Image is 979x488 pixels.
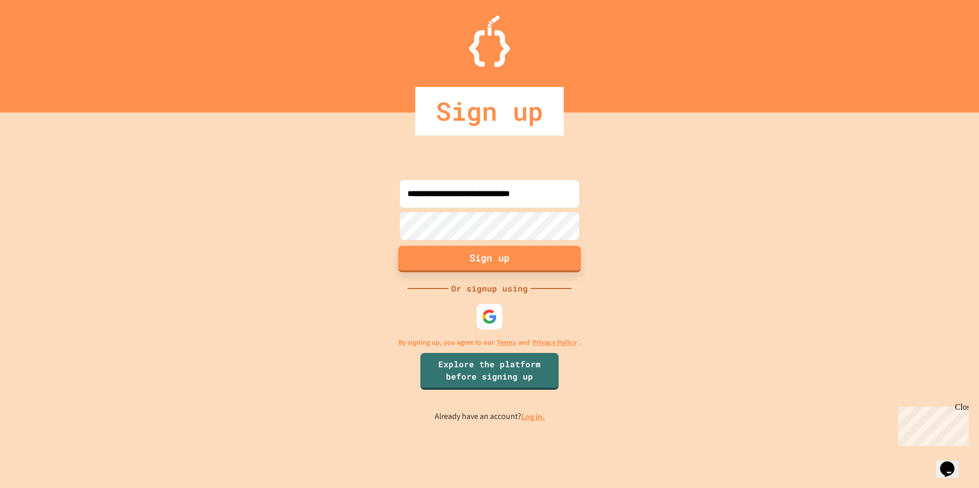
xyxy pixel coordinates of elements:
[936,447,969,478] iframe: chat widget
[398,337,581,348] p: By signing up, you agree to our and .
[469,15,510,67] img: Logo.svg
[435,410,545,423] p: Already have an account?
[415,87,564,136] div: Sign up
[398,246,581,272] button: Sign up
[482,309,497,324] img: google-icon.svg
[4,4,71,65] div: Chat with us now!Close
[533,337,577,348] a: Privacy Policy
[894,403,969,446] iframe: chat widget
[420,353,559,390] a: Explore the platform before signing up
[449,282,530,295] div: Or signup using
[521,411,545,422] a: Log in.
[497,337,516,348] a: Terms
